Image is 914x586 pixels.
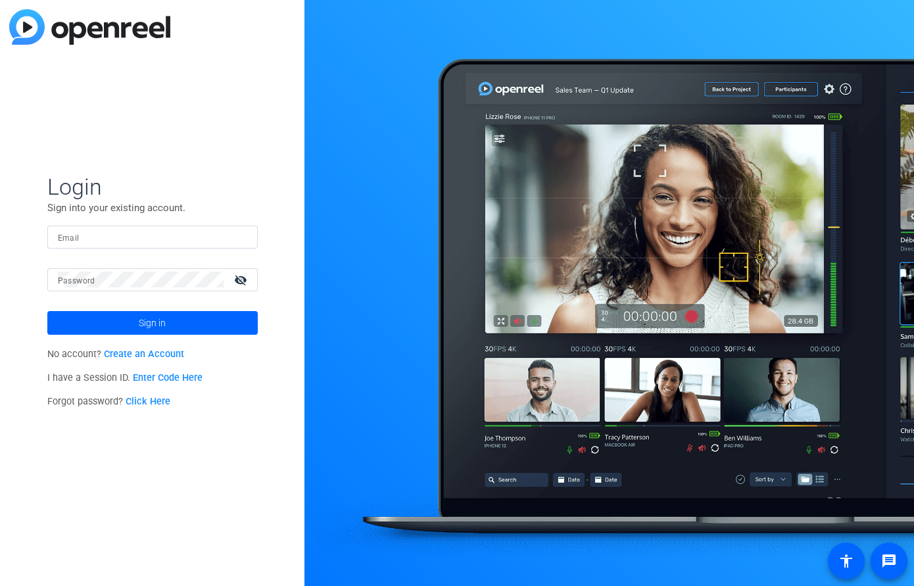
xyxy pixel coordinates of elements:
span: Forgot password? [47,396,171,407]
span: No account? [47,349,185,360]
span: Sign in [139,306,166,339]
mat-label: Password [58,276,95,285]
mat-icon: message [881,553,897,569]
button: Sign in [47,311,258,335]
a: Click Here [126,396,170,407]
img: blue-gradient.svg [9,9,170,45]
mat-label: Email [58,233,80,243]
span: I have a Session ID. [47,372,203,383]
input: Enter Email Address [58,229,247,245]
p: Sign into your existing account. [47,201,258,215]
a: Enter Code Here [133,372,203,383]
span: Login [47,173,258,201]
a: Create an Account [104,349,184,360]
mat-icon: visibility_off [226,270,258,289]
mat-icon: accessibility [838,553,854,569]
